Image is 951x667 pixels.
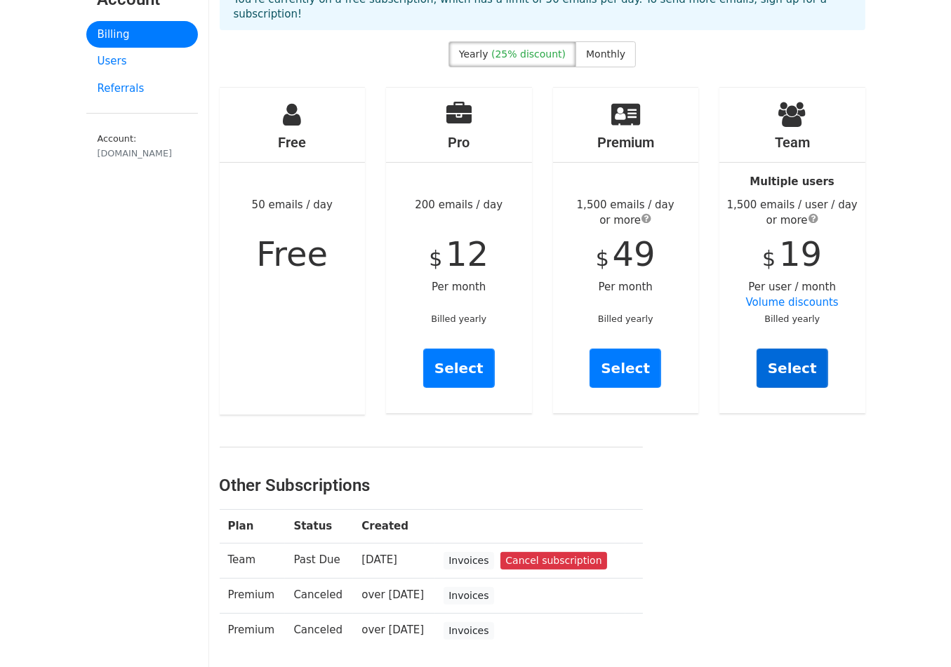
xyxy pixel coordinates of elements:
[444,552,493,570] a: Invoices
[285,510,353,544] th: Status
[500,552,606,570] a: Cancel subscription
[779,234,822,274] span: 19
[353,578,435,613] td: over [DATE]
[764,314,820,324] small: Billed yearly
[285,578,353,613] td: Canceled
[444,622,493,640] a: Invoices
[459,48,488,60] span: Yearly
[719,88,865,413] div: Per user / month
[220,134,366,151] h4: Free
[757,349,828,388] a: Select
[285,613,353,648] td: Canceled
[220,510,286,544] th: Plan
[386,88,532,413] div: 200 emails / day Per month
[353,510,435,544] th: Created
[423,349,495,388] a: Select
[596,246,609,271] span: $
[220,613,286,648] td: Premium
[256,234,328,274] span: Free
[86,48,198,75] a: Users
[431,314,486,324] small: Billed yearly
[98,147,187,160] div: [DOMAIN_NAME]
[353,543,435,578] td: [DATE]
[444,587,493,605] a: Invoices
[220,476,643,496] h3: Other Subscriptions
[86,75,198,102] a: Referrals
[86,21,198,48] a: Billing
[353,613,435,648] td: over [DATE]
[446,234,488,274] span: 12
[386,134,532,151] h4: Pro
[762,246,776,271] span: $
[586,48,625,60] span: Monthly
[746,296,839,309] a: Volume discounts
[285,543,353,578] td: Past Due
[598,314,653,324] small: Billed yearly
[719,197,865,229] div: 1,500 emails / user / day or more
[553,197,699,229] div: 1,500 emails / day or more
[590,349,661,388] a: Select
[429,246,442,271] span: $
[98,133,187,160] small: Account:
[220,88,366,415] div: 50 emails / day
[553,88,699,413] div: Per month
[220,578,286,613] td: Premium
[553,134,699,151] h4: Premium
[881,600,951,667] iframe: Chat Widget
[613,234,656,274] span: 49
[491,48,566,60] span: (25% discount)
[750,175,834,188] strong: Multiple users
[719,134,865,151] h4: Team
[220,543,286,578] td: Team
